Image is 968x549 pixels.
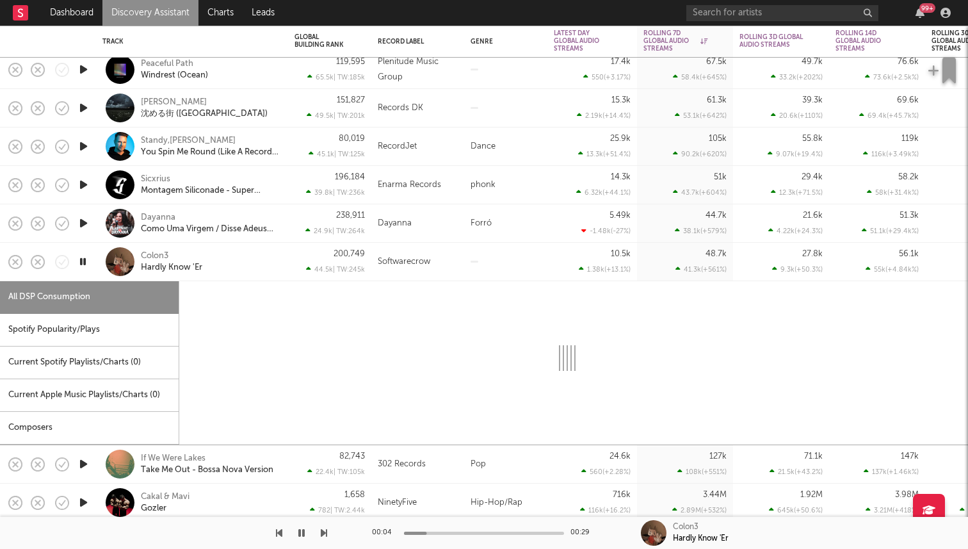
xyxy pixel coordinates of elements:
[897,96,919,104] div: 69.6k
[800,491,823,499] div: 1.92M
[141,453,206,464] a: If We Were Lakes
[802,135,823,143] div: 55.8k
[141,135,236,147] a: Standy,[PERSON_NAME]
[709,135,727,143] div: 105k
[672,506,727,514] div: 2.89M ( +532 % )
[578,150,631,158] div: 13.3k ( +51.4 % )
[613,491,631,499] div: 716k
[294,188,365,197] div: 39.8k | TW: 236k
[803,211,823,220] div: 21.6k
[919,3,935,13] div: 99 +
[916,8,924,18] button: 99+
[141,97,207,108] a: [PERSON_NAME]
[141,108,268,120] div: 沈める街 ([GEOGRAPHIC_DATA])
[714,173,727,181] div: 51k
[673,150,727,158] div: 90.2k ( +620 % )
[768,227,823,235] div: 4.22k ( +24.3 % )
[141,174,170,185] div: Sicxrius
[471,38,535,45] div: Genre
[581,468,631,476] div: 560 ( +2.28 % )
[802,173,823,181] div: 29.4k
[102,38,275,45] div: Track
[372,525,398,541] div: 00:04
[339,452,365,461] div: 82,743
[378,139,417,154] div: RecordJet
[336,58,365,66] div: 119,595
[464,484,547,522] div: Hip-Hop/Rap
[141,58,193,70] div: Peaceful Path
[294,265,365,274] div: 44.5k | TW: 245k
[464,204,547,243] div: Forró
[378,254,430,270] div: Softwarecrow
[899,250,919,258] div: 56.1k
[802,58,823,66] div: 49.7k
[707,96,727,104] div: 61.3k
[294,111,365,120] div: 49.5k | TW: 201k
[610,135,631,143] div: 25.9k
[866,506,919,514] div: 3.21M ( +418 % )
[673,188,727,197] div: 43.7k ( +604 % )
[464,127,547,166] div: Dance
[771,111,823,120] div: 20.6k ( +110 % )
[673,533,729,545] div: Hardly Know 'Er
[294,506,365,514] div: 782 | TW: 2.44k
[611,96,631,104] div: 15.3k
[570,525,596,541] div: 00:29
[339,135,365,143] div: 80,019
[706,211,727,220] div: 44.7k
[141,464,273,476] a: Take Me Out - Bossa Nova Version
[378,457,426,472] div: 302 Records
[294,150,365,158] div: 45.1k | TW: 125k
[336,211,365,220] div: 238,911
[709,452,727,461] div: 127k
[866,265,919,274] div: 55k ( +4.84k % )
[141,185,278,197] a: Montagem Siliconade - Super Slowed
[770,468,823,476] div: 21.5k ( +43.2 % )
[863,150,919,158] div: 116k ( +3.49k % )
[141,503,166,514] a: Gozler
[864,468,919,476] div: 137k ( +1.46k % )
[611,173,631,181] div: 14.3k
[579,265,631,274] div: 1.38k ( +13.1 % )
[141,70,208,81] a: Windrest (Ocean)
[294,33,346,49] div: Global Building Rank
[769,506,823,514] div: 645k ( +50.6 % )
[771,188,823,197] div: 12.3k ( +71.5 % )
[334,250,365,258] div: 200,749
[706,250,727,258] div: 48.7k
[804,452,823,461] div: 71.1k
[675,227,727,235] div: 38.1k ( +579 % )
[141,491,190,503] div: Cakal & Mavi
[464,445,547,484] div: Pop
[686,5,878,21] input: Search for artists
[378,216,412,231] div: Dayanna
[675,111,727,120] div: 53.1k ( +642 % )
[141,250,168,262] a: Colon3
[611,250,631,258] div: 10.5k
[901,135,919,143] div: 119k
[554,29,611,53] div: Latest Day Global Audio Streams
[611,58,631,66] div: 17.4k
[294,468,365,476] div: 22.4k | TW: 105k
[772,265,823,274] div: 9.3k ( +50.3 % )
[898,58,919,66] div: 76.6k
[378,495,417,511] div: NinetyFive
[865,73,919,81] div: 73.6k ( +2.5k % )
[899,211,919,220] div: 51.3k
[378,54,458,85] div: Plenitude Music Group
[739,33,803,49] div: Rolling 3D Global Audio Streams
[609,452,631,461] div: 24.6k
[141,224,278,235] div: Como Uma Virgem / Disse Adeus (Ao Vivo)
[141,147,278,158] a: You Spin Me Round (Like A Record) - Extended Mix
[898,173,919,181] div: 58.2k
[294,227,365,235] div: 24.9k | TW: 264k
[859,111,919,120] div: 69.4k ( +45.7k % )
[344,491,365,499] div: 1,658
[643,29,707,53] div: Rolling 7D Global Audio Streams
